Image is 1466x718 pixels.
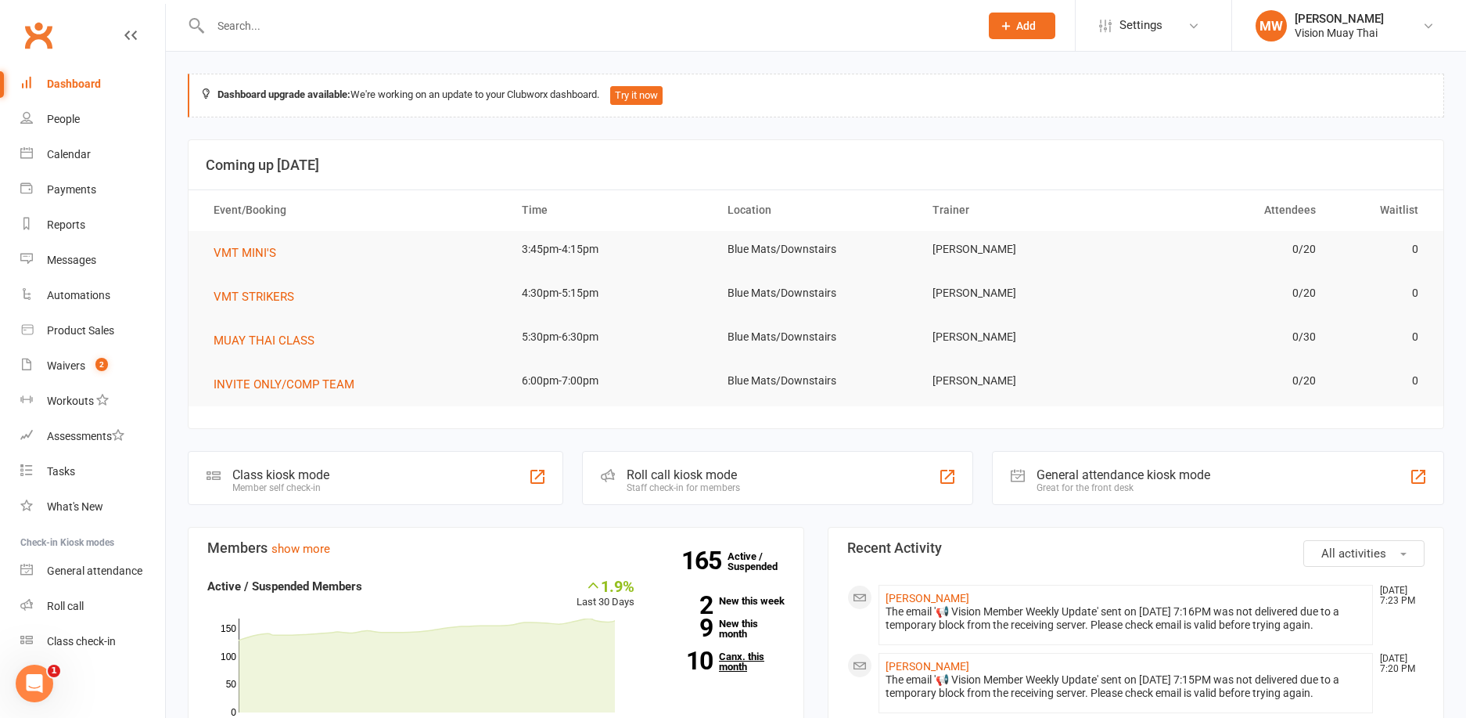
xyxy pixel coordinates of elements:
td: [PERSON_NAME] [918,319,1124,355]
strong: 165 [681,549,728,572]
div: MW [1256,10,1287,41]
h3: Coming up [DATE] [206,157,1426,173]
td: 0 [1330,231,1432,268]
span: VMT STRIKERS [214,290,294,304]
button: VMT STRIKERS [214,287,305,306]
div: We're working on an update to your Clubworx dashboard. [188,74,1444,117]
div: Vision Muay Thai [1295,26,1384,40]
td: 0/20 [1124,275,1330,312]
div: People [47,113,80,125]
div: Last 30 Days [577,577,634,611]
a: 10Canx. this month [658,651,785,672]
a: Messages [20,243,165,278]
a: Roll call [20,589,165,624]
a: Reports [20,207,165,243]
a: 165Active / Suspended [728,539,796,583]
div: Waivers [47,359,85,372]
div: 1.9% [577,577,634,594]
th: Event/Booking [199,190,508,230]
th: Trainer [918,190,1124,230]
a: Tasks [20,454,165,489]
a: General attendance kiosk mode [20,554,165,589]
button: Try it now [610,86,663,105]
th: Location [713,190,919,230]
th: Attendees [1124,190,1330,230]
td: 4:30pm-5:15pm [508,275,713,312]
div: What's New [47,500,103,513]
div: Reports [47,218,85,231]
strong: 9 [658,616,713,640]
a: Product Sales [20,313,165,348]
strong: Active / Suspended Members [207,579,362,594]
a: Dashboard [20,67,165,102]
div: Roll call [47,600,84,612]
div: Assessments [47,430,124,442]
td: Blue Mats/Downstairs [713,319,919,355]
time: [DATE] 7:23 PM [1372,586,1424,606]
a: 9New this month [658,619,785,639]
td: Blue Mats/Downstairs [713,363,919,399]
a: Calendar [20,137,165,172]
div: General attendance kiosk mode [1037,467,1210,482]
span: 2 [95,358,108,371]
div: Messages [47,254,96,266]
td: 0/30 [1124,319,1330,355]
td: [PERSON_NAME] [918,363,1124,399]
div: Member self check-in [232,482,329,493]
a: Assessments [20,419,165,454]
td: [PERSON_NAME] [918,231,1124,268]
strong: 10 [658,649,713,673]
span: VMT MINI'S [214,246,276,260]
td: 0 [1330,275,1432,312]
div: Great for the front desk [1037,482,1210,493]
div: Product Sales [47,324,114,337]
strong: Dashboard upgrade available: [217,88,350,100]
span: 1 [48,665,60,677]
div: Automations [47,289,110,301]
h3: Recent Activity [847,540,1425,556]
a: Automations [20,278,165,313]
button: Add [989,13,1055,39]
div: Workouts [47,395,94,407]
a: What's New [20,489,165,525]
div: Staff check-in for members [627,482,740,493]
div: Dashboard [47,78,101,90]
span: MUAY THAI CLASS [214,334,314,348]
input: Search... [206,15,968,37]
a: Workouts [20,384,165,419]
strong: 2 [658,594,713,617]
span: Add [1016,20,1036,32]
td: Blue Mats/Downstairs [713,231,919,268]
div: Class check-in [47,635,116,648]
div: General attendance [47,565,142,577]
a: [PERSON_NAME] [886,660,969,673]
span: All activities [1321,547,1386,561]
td: 0 [1330,319,1432,355]
div: [PERSON_NAME] [1295,12,1384,26]
th: Waitlist [1330,190,1432,230]
td: 3:45pm-4:15pm [508,231,713,268]
a: Waivers 2 [20,348,165,384]
h3: Members [207,540,785,556]
button: All activities [1303,540,1425,567]
th: Time [508,190,713,230]
td: 0/20 [1124,231,1330,268]
button: INVITE ONLY/COMP TEAM [214,375,365,394]
td: Blue Mats/Downstairs [713,275,919,312]
span: Settings [1119,8,1162,43]
a: People [20,102,165,137]
div: Class kiosk mode [232,467,329,482]
td: 0/20 [1124,363,1330,399]
td: [PERSON_NAME] [918,275,1124,312]
td: 0 [1330,363,1432,399]
span: INVITE ONLY/COMP TEAM [214,377,354,391]
td: 5:30pm-6:30pm [508,319,713,355]
div: Roll call kiosk mode [627,467,740,482]
div: Calendar [47,148,91,161]
iframe: Intercom live chat [16,665,53,702]
button: VMT MINI'S [214,244,287,262]
a: show more [271,542,330,556]
div: The email '📢 Vision Member Weekly Update' sent on [DATE] 7:15PM was not delivered due to a tempor... [886,673,1366,700]
div: Tasks [47,465,75,478]
a: Payments [20,172,165,207]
